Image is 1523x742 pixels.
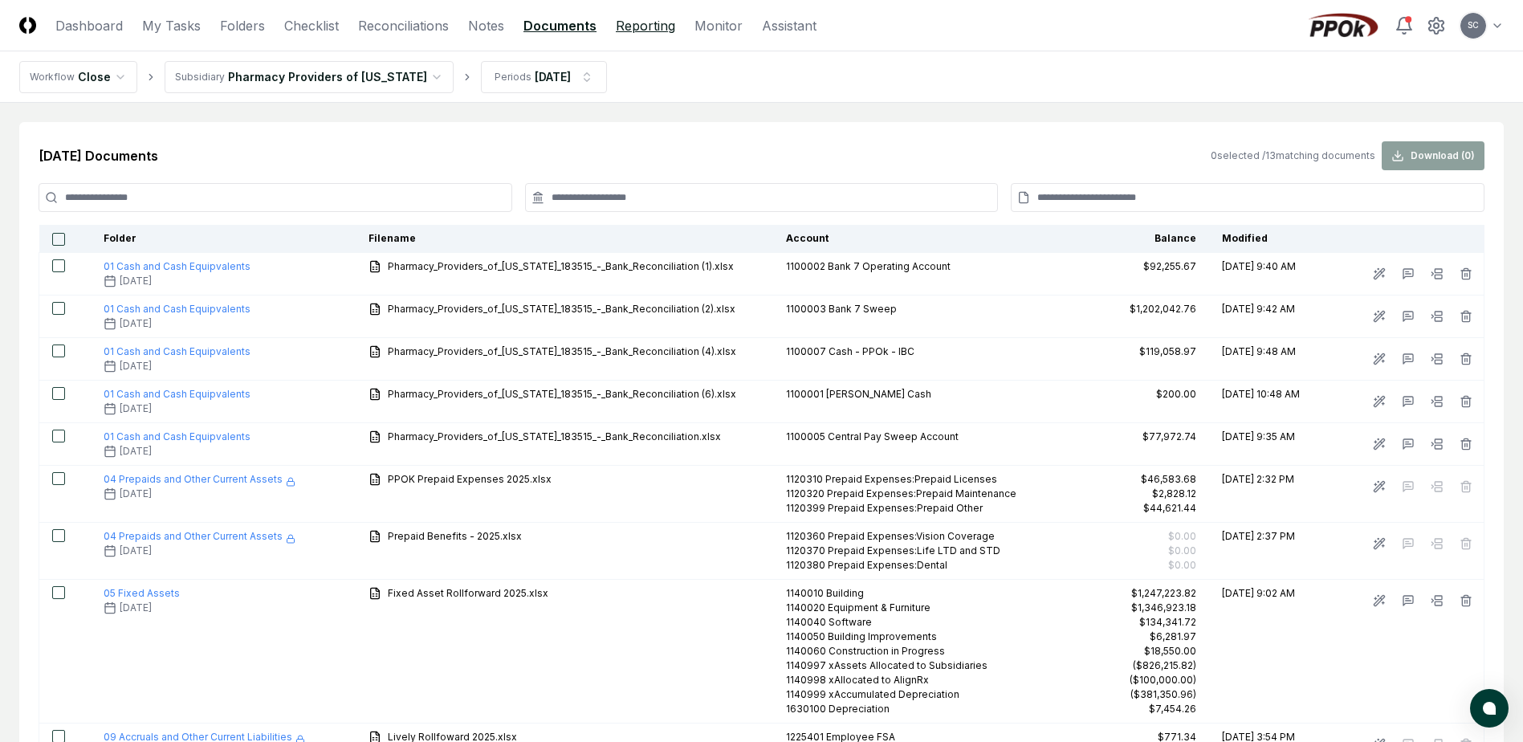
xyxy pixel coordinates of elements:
div: [DATE] [104,402,343,416]
button: atlas-launcher [1470,689,1509,728]
div: 1120399 Prepaid Expenses:Prepaid Other [786,501,1085,516]
div: Subsidiary [175,70,225,84]
div: 0 selected / 13 matching documents [1211,149,1375,163]
td: [DATE] 10:48 AM [1209,381,1330,423]
img: PPOk logo [1305,13,1382,39]
div: 1100005 Central Pay Sweep Account [786,430,1085,444]
a: Dashboard [55,16,123,35]
a: Reconciliations [358,16,449,35]
div: ($100,000.00) [1130,673,1196,687]
div: 1140010 Building [786,586,1085,601]
a: 01 Cash and Cash Equipvalents [104,430,250,442]
a: 01 Cash and Cash Equipvalents [104,388,250,400]
div: $0.00 [1168,544,1196,558]
span: 04 Prepaids and Other Current Assets [104,473,283,485]
a: 05 Fixed Assets [104,587,180,599]
td: [DATE] 9:02 AM [1209,580,1330,724]
div: 1140050 Building Improvements [786,630,1085,644]
div: $134,341.72 [1139,615,1196,630]
a: Prepaid Benefits - 2025.xlsx [369,529,541,544]
div: 1140060 Construction in Progress [786,644,1085,658]
a: 01 Cash and Cash Equipvalents [104,303,250,315]
div: $18,550.00 [1144,644,1196,658]
span: Pharmacy_Providers_of_[US_STATE]_183515_-_Bank_Reconciliation (6).xlsx [388,387,736,402]
td: [DATE] 9:42 AM [1209,296,1330,338]
div: $1,202,042.76 [1130,302,1196,316]
a: My Tasks [142,16,201,35]
th: Account [773,225,1097,253]
td: [DATE] 9:40 AM [1209,253,1330,296]
div: 1120310 Prepaid Expenses:Prepaid Licenses [786,472,1085,487]
a: 01 Cash and Cash Equipvalents [104,345,250,357]
div: [DATE] [535,68,571,85]
td: [DATE] 2:32 PM [1209,466,1330,523]
div: [DATE] [104,544,343,558]
span: Fixed Asset Rollforward 2025.xlsx [388,586,548,601]
a: Pharmacy_Providers_of_[US_STATE]_183515_-_Bank_Reconciliation (4).xlsx [369,344,755,359]
th: Modified [1209,225,1330,253]
a: Pharmacy_Providers_of_[US_STATE]_183515_-_Bank_Reconciliation.xlsx [369,430,740,444]
div: $200.00 [1156,387,1196,402]
div: [DATE] [104,487,343,501]
a: Fixed Asset Rollforward 2025.xlsx [369,586,568,601]
div: 1140999 xAccumulated Depreciation [786,687,1085,702]
div: [DATE] [104,316,343,331]
span: 04 Prepaids and Other Current Assets [104,530,283,542]
div: 1100001 [PERSON_NAME] Cash [786,387,1085,402]
div: 1120370 Prepaid Expenses:Life LTD and STD [786,544,1085,558]
div: $46,583.68 [1141,472,1196,487]
td: [DATE] 2:37 PM [1209,523,1330,580]
th: Folder [91,225,356,253]
a: Pharmacy_Providers_of_[US_STATE]_183515_-_Bank_Reconciliation (1).xlsx [369,259,753,274]
div: $7,454.26 [1149,702,1196,716]
a: Notes [468,16,504,35]
a: Documents [523,16,597,35]
span: PPOK Prepaid Expenses 2025.xlsx [388,472,552,487]
th: Filename [356,225,773,253]
button: SC [1459,11,1488,40]
div: $119,058.97 [1139,344,1196,359]
div: 1140998 xAllocated to AlignRx [786,673,1085,687]
td: [DATE] 9:35 AM [1209,423,1330,466]
div: [DATE] [104,274,343,288]
div: 1630100 Depreciation [786,702,1085,716]
a: Assistant [762,16,816,35]
div: 1100007 Cash - PPOk - IBC [786,344,1085,359]
div: $0.00 [1168,529,1196,544]
a: Reporting [616,16,675,35]
a: 01 Cash and Cash Equipvalents [104,260,250,272]
h2: [DATE] Documents [39,146,158,165]
div: ($826,215.82) [1133,658,1196,673]
div: 1140020 Equipment & Furniture [786,601,1085,615]
div: $0.00 [1168,558,1196,573]
span: Prepaid Benefits - 2025.xlsx [388,529,522,544]
div: 1100003 Bank 7 Sweep [786,302,1085,316]
a: Pharmacy_Providers_of_[US_STATE]_183515_-_Bank_Reconciliation (6).xlsx [369,387,755,402]
div: [DATE] [104,359,343,373]
div: $1,346,923.18 [1131,601,1196,615]
th: Balance [1097,225,1209,253]
div: 1120320 Prepaid Expenses:Prepaid Maintenance [786,487,1085,501]
div: $6,281.97 [1150,630,1196,644]
div: $77,972.74 [1142,430,1196,444]
div: [DATE] [104,444,343,459]
div: ($381,350.96) [1130,687,1196,702]
div: $1,247,223.82 [1131,586,1196,601]
a: Monitor [694,16,743,35]
nav: breadcrumb [19,61,607,93]
div: $44,621.44 [1143,501,1196,516]
div: 1100002 Bank 7 Operating Account [786,259,1085,274]
img: Logo [19,17,36,34]
div: [DATE] [104,601,343,615]
span: SC [1468,19,1479,31]
td: [DATE] 9:48 AM [1209,338,1330,381]
div: 1120360 Prepaid Expenses:Vision Coverage [786,529,1085,544]
span: Pharmacy_Providers_of_[US_STATE]_183515_-_Bank_Reconciliation (2).xlsx [388,302,735,316]
div: 1140040 Software [786,615,1085,630]
div: $2,828.12 [1152,487,1196,501]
